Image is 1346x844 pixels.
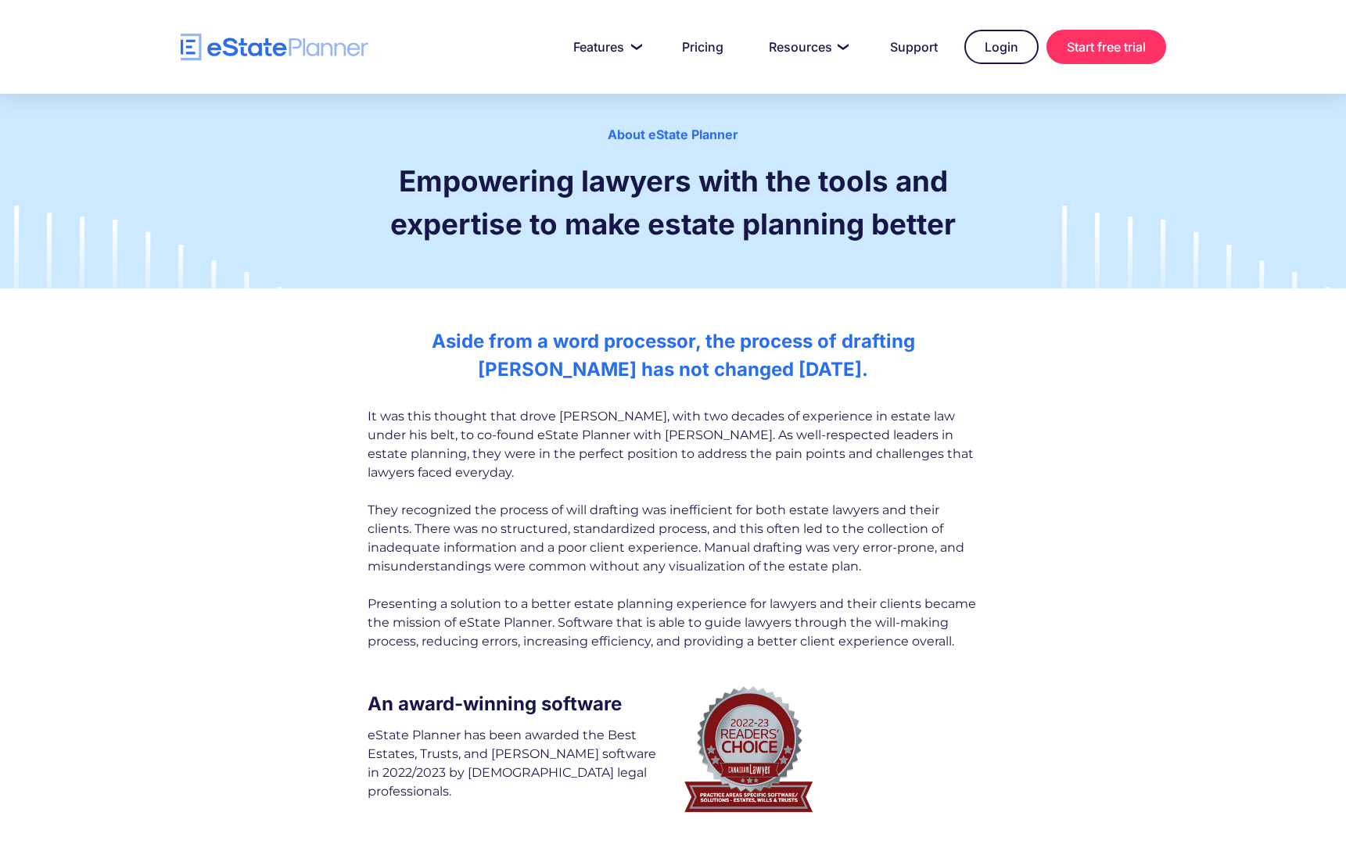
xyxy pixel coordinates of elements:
img: Canadian Lawyer's award for best Estates, Wills, and Trusts software [681,682,818,819]
div: About eState Planner [109,125,1237,144]
h1: Empowering lawyers with the tools and expertise to make estate planning better [368,159,978,245]
h2: An award-winning software [368,690,666,718]
a: Resources [750,31,863,63]
div: eState Planner has been awarded the Best Estates, Trusts, and [PERSON_NAME] software in 2022/2023... [368,726,666,801]
a: Pricing [663,31,742,63]
a: home [181,34,368,61]
a: Login [964,30,1039,64]
div: It was this thought that drove [PERSON_NAME], with two decades of experience in estate law under ... [368,407,978,651]
a: Support [871,31,957,63]
h2: Aside from a word processor, the process of drafting [PERSON_NAME] has not changed [DATE]. [368,327,978,384]
a: Start free trial [1046,30,1166,64]
a: Features [555,31,655,63]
